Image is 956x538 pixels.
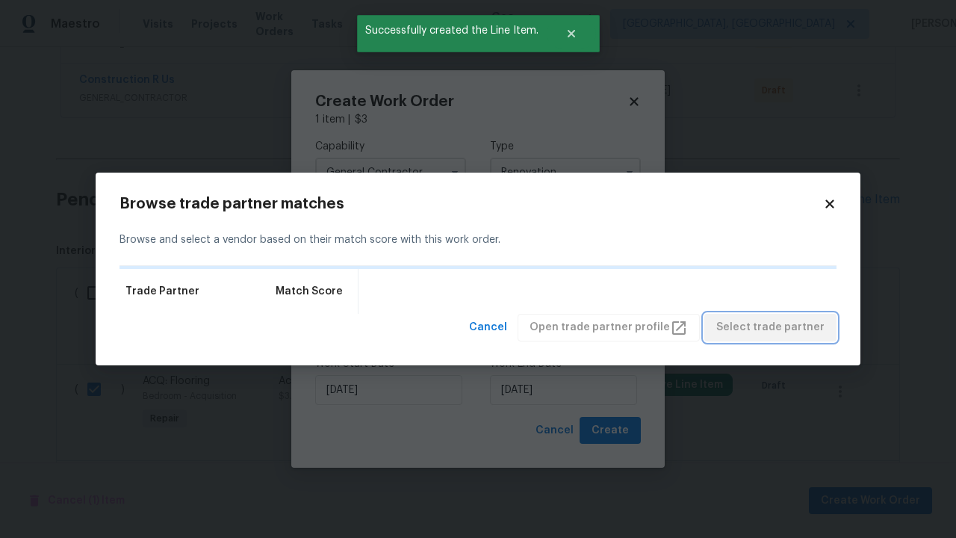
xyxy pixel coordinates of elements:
[125,284,199,299] span: Trade Partner
[119,197,823,211] h2: Browse trade partner matches
[276,284,343,299] span: Match Score
[357,15,547,46] span: Successfully created the Line Item.
[463,314,513,341] button: Cancel
[119,214,836,266] div: Browse and select a vendor based on their match score with this work order.
[547,19,596,49] button: Close
[469,318,507,337] span: Cancel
